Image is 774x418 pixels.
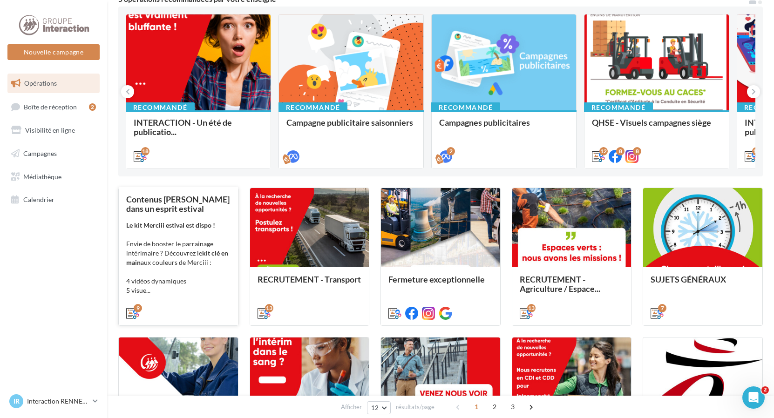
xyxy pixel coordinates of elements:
div: 8 [633,147,641,155]
a: Visibilité en ligne [6,121,102,140]
strong: Le kit Merciii estival est dispo ! [126,221,215,229]
span: IR [14,397,20,406]
span: 12 [371,404,379,411]
span: Calendrier [23,196,54,203]
p: Interaction RENNES TERTIAIRE [27,397,89,406]
span: 2 [761,386,769,394]
span: Campagnes [23,149,57,157]
a: Calendrier [6,190,102,209]
span: résultats/page [396,403,435,411]
div: Recommandé [278,102,347,113]
span: Médiathèque [23,172,61,180]
span: RECRUTEMENT - Agriculture / Espace... [520,274,600,294]
span: Opérations [24,79,57,87]
button: Nouvelle campagne [7,44,100,60]
span: Campagnes publicitaires [439,117,530,128]
div: 9 [134,304,142,312]
span: 1 [469,399,484,414]
div: Recommandé [584,102,653,113]
span: Campagne publicitaire saisonniers [286,117,413,128]
div: 8 [616,147,625,155]
div: 12 [752,147,760,155]
span: 3 [505,399,520,414]
a: Campagnes [6,144,102,163]
div: 13 [265,304,273,312]
a: Boîte de réception2 [6,97,102,117]
div: 7 [658,304,666,312]
a: IR Interaction RENNES TERTIAIRE [7,392,100,410]
div: 2 [89,103,96,111]
div: 13 [527,304,536,312]
a: Médiathèque [6,167,102,187]
div: Recommandé [431,102,500,113]
span: Boîte de réception [24,102,77,110]
div: 12 [599,147,608,155]
span: Fermeture exceptionnelle [388,274,485,284]
a: Opérations [6,74,102,93]
span: Afficher [341,403,362,411]
span: 2 [487,399,502,414]
div: Recommandé [126,102,195,113]
iframe: Intercom live chat [742,386,765,409]
div: 2 [447,147,455,155]
span: QHSE - Visuels campagnes siège [592,117,711,128]
span: Visibilité en ligne [25,126,75,134]
button: 12 [367,401,391,414]
span: Contenus [PERSON_NAME] dans un esprit estival [126,194,230,214]
span: SUJETS GÉNÉRAUX [651,274,726,284]
div: 18 [141,147,149,155]
div: Envie de booster le parrainage intérimaire ? Découvrez le aux couleurs de Merciii : 4 vidéos dyna... [126,221,231,295]
span: RECRUTEMENT - Transport [258,274,361,284]
span: INTERACTION - Un été de publicatio... [134,117,232,137]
